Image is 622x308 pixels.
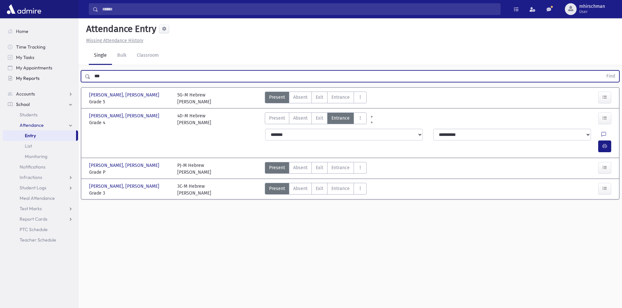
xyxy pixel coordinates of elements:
[3,42,78,52] a: Time Tracking
[25,133,36,139] span: Entry
[3,151,78,162] a: Monitoring
[25,154,47,159] span: Monitoring
[579,9,605,14] span: User
[20,216,47,222] span: Report Cards
[3,224,78,235] a: PTC Schedule
[293,94,308,101] span: Absent
[602,71,619,82] button: Find
[3,63,78,73] a: My Appointments
[3,52,78,63] a: My Tasks
[3,162,78,172] a: Notifications
[16,54,34,60] span: My Tasks
[3,120,78,130] a: Attendance
[265,92,367,105] div: AttTypes
[112,47,132,65] a: Bulk
[265,162,367,176] div: AttTypes
[269,115,285,122] span: Present
[3,99,78,110] a: School
[20,206,42,212] span: Test Marks
[89,169,171,176] span: Grade P
[3,141,78,151] a: List
[84,23,156,35] h5: Attendance Entry
[89,190,171,197] span: Grade 3
[3,110,78,120] a: Students
[3,73,78,83] a: My Reports
[16,44,45,50] span: Time Tracking
[331,94,350,101] span: Entrance
[265,183,367,197] div: AttTypes
[132,47,164,65] a: Classroom
[20,227,48,232] span: PTC Schedule
[331,115,350,122] span: Entrance
[20,164,45,170] span: Notifications
[3,89,78,99] a: Accounts
[89,162,161,169] span: [PERSON_NAME], [PERSON_NAME]
[16,91,35,97] span: Accounts
[293,164,308,171] span: Absent
[265,112,367,126] div: AttTypes
[316,185,323,192] span: Exit
[89,98,171,105] span: Grade 5
[177,112,211,126] div: 4D-M Hebrew [PERSON_NAME]
[331,164,350,171] span: Entrance
[269,164,285,171] span: Present
[316,115,323,122] span: Exit
[89,92,161,98] span: [PERSON_NAME], [PERSON_NAME]
[20,174,42,180] span: Infractions
[3,26,78,37] a: Home
[3,214,78,224] a: Report Cards
[316,164,323,171] span: Exit
[16,28,28,34] span: Home
[16,65,52,71] span: My Appointments
[3,183,78,193] a: Student Logs
[16,101,30,107] span: School
[3,130,76,141] a: Entry
[269,94,285,101] span: Present
[316,94,323,101] span: Exit
[89,47,112,65] a: Single
[579,4,605,9] span: mhirschman
[293,115,308,122] span: Absent
[25,143,32,149] span: List
[3,193,78,203] a: Meal Attendance
[20,237,56,243] span: Teacher Schedule
[20,112,38,118] span: Students
[20,122,44,128] span: Attendance
[20,185,46,191] span: Student Logs
[16,75,40,81] span: My Reports
[89,183,161,190] span: [PERSON_NAME], [PERSON_NAME]
[331,185,350,192] span: Entrance
[269,185,285,192] span: Present
[98,3,500,15] input: Search
[293,185,308,192] span: Absent
[89,119,171,126] span: Grade 4
[20,195,55,201] span: Meal Attendance
[5,3,43,16] img: AdmirePro
[177,92,211,105] div: 5G-M Hebrew [PERSON_NAME]
[3,172,78,183] a: Infractions
[177,162,211,176] div: PJ-M Hebrew [PERSON_NAME]
[3,235,78,245] a: Teacher Schedule
[84,38,143,43] a: Missing Attendance History
[3,203,78,214] a: Test Marks
[89,112,161,119] span: [PERSON_NAME], [PERSON_NAME]
[86,38,143,43] u: Missing Attendance History
[177,183,211,197] div: 3C-M Hebrew [PERSON_NAME]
